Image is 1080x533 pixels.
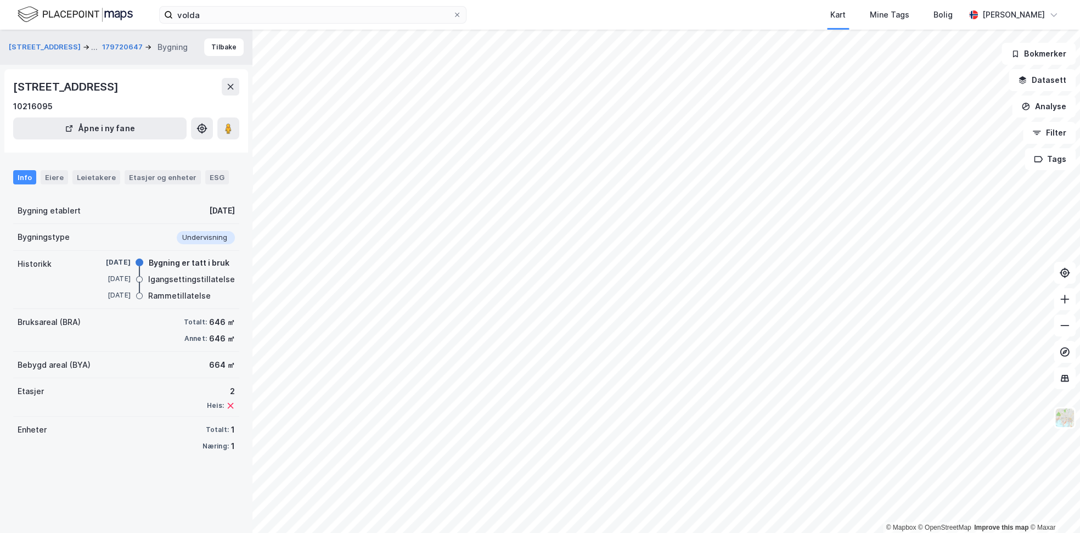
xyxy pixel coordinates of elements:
[18,204,81,217] div: Bygning etablert
[1054,407,1075,428] img: Z
[173,7,453,23] input: Søk på adresse, matrikkel, gårdeiere, leietakere eller personer
[102,42,145,53] button: 179720647
[157,41,188,54] div: Bygning
[18,257,52,271] div: Historikk
[13,170,36,184] div: Info
[209,332,235,345] div: 646 ㎡
[870,8,909,21] div: Mine Tags
[13,100,53,113] div: 10216095
[209,204,235,217] div: [DATE]
[18,385,44,398] div: Etasjer
[13,78,121,96] div: [STREET_ADDRESS]
[209,316,235,329] div: 646 ㎡
[87,257,131,267] div: [DATE]
[982,8,1045,21] div: [PERSON_NAME]
[918,524,971,531] a: OpenStreetMap
[18,358,91,372] div: Bebygd areal (BYA)
[18,5,133,24] img: logo.f888ab2527a4732fd821a326f86c7f29.svg
[1009,69,1076,91] button: Datasett
[148,273,235,286] div: Igangsettingstillatelse
[91,41,98,54] div: ...
[18,231,70,244] div: Bygningstype
[129,172,196,182] div: Etasjer og enheter
[1002,43,1076,65] button: Bokmerker
[184,334,207,343] div: Annet:
[1023,122,1076,144] button: Filter
[886,524,916,531] a: Mapbox
[87,290,131,300] div: [DATE]
[207,401,224,410] div: Heis:
[231,440,235,453] div: 1
[13,117,187,139] button: Åpne i ny fane
[830,8,846,21] div: Kart
[149,256,229,270] div: Bygning er tatt i bruk
[209,358,235,372] div: 664 ㎡
[1025,480,1080,533] iframe: Chat Widget
[1025,148,1076,170] button: Tags
[184,318,207,327] div: Totalt:
[933,8,953,21] div: Bolig
[72,170,120,184] div: Leietakere
[203,442,229,451] div: Næring:
[204,38,244,56] button: Tilbake
[205,170,229,184] div: ESG
[207,385,235,398] div: 2
[1025,480,1080,533] div: Kontrollprogram for chat
[148,289,211,302] div: Rammetillatelse
[231,423,235,436] div: 1
[974,524,1028,531] a: Improve this map
[87,274,131,284] div: [DATE]
[18,316,81,329] div: Bruksareal (BRA)
[9,41,83,54] button: [STREET_ADDRESS]
[206,425,229,434] div: Totalt:
[41,170,68,184] div: Eiere
[1012,96,1076,117] button: Analyse
[18,423,47,436] div: Enheter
